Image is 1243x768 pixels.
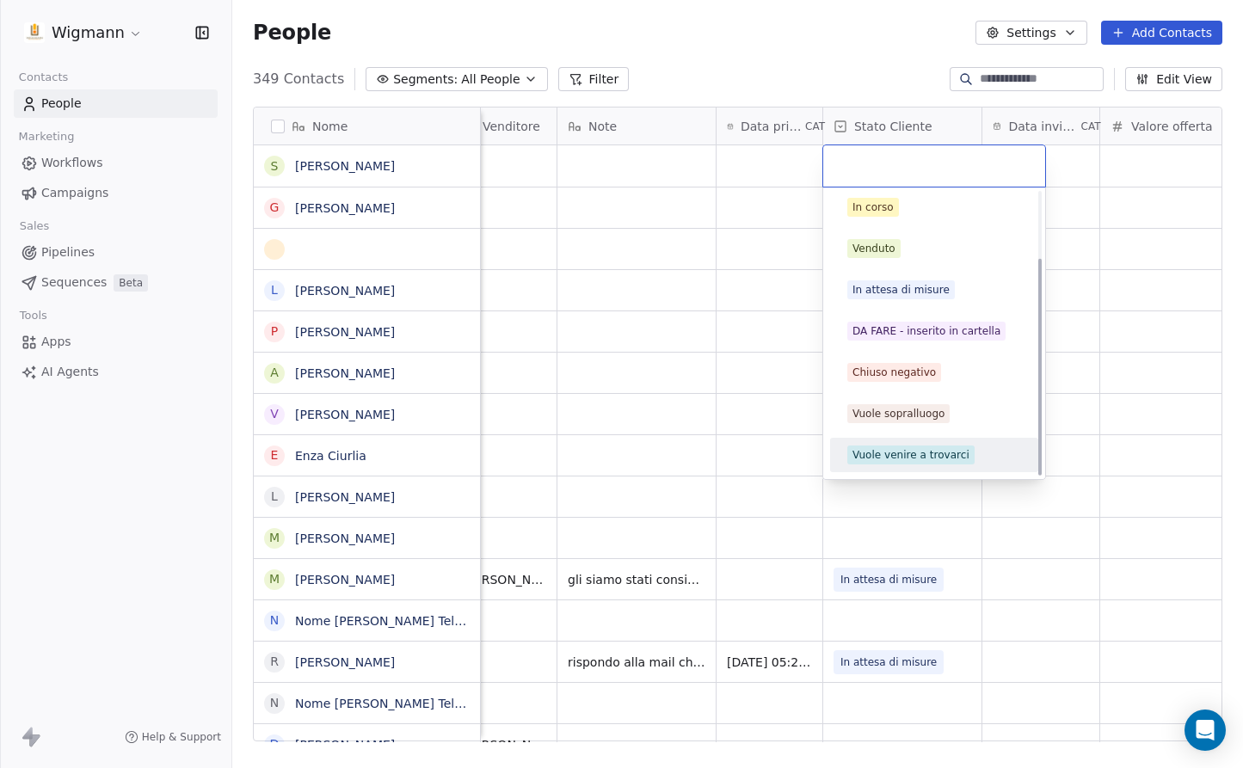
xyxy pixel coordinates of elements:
div: Chiuso negativo [852,365,936,380]
div: In attesa di misure [852,282,950,298]
div: Vuole venire a trovarci [852,447,969,463]
div: DA FARE - inserito in cartella [852,323,1000,339]
div: Vuole sopralluogo [852,406,945,421]
div: Suggestions [830,108,1038,472]
div: In corso [852,200,894,215]
div: Venduto [852,241,895,256]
